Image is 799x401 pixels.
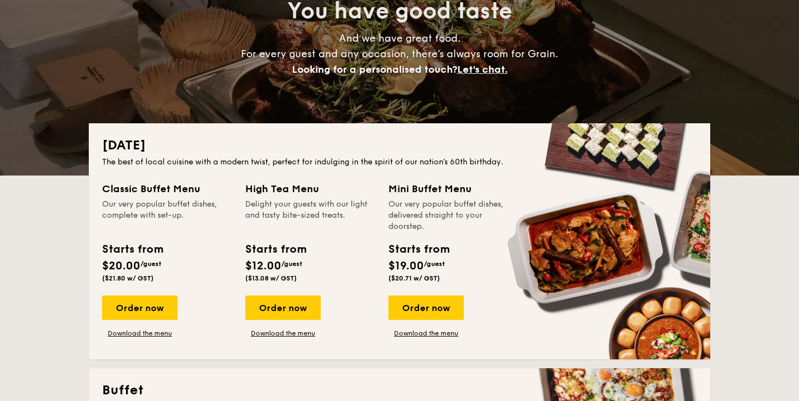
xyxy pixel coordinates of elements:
span: /guest [424,260,445,268]
div: Starts from [388,241,449,258]
span: $12.00 [245,259,281,273]
span: And we have great food. For every guest and any occasion, there’s always room for Grain. [241,32,558,76]
div: Mini Buffet Menu [388,181,518,197]
div: Order now [102,295,178,320]
span: $19.00 [388,259,424,273]
span: ($20.71 w/ GST) [388,274,440,282]
div: High Tea Menu [245,181,375,197]
a: Download the menu [102,329,178,338]
div: The best of local cuisine with a modern twist, perfect for indulging in the spirit of our nation’... [102,157,697,168]
span: ($13.08 w/ GST) [245,274,297,282]
h2: [DATE] [102,137,697,154]
span: ($21.80 w/ GST) [102,274,154,282]
div: Our very popular buffet dishes, delivered straight to your doorstep. [388,199,518,232]
h2: Buffet [102,382,697,399]
a: Download the menu [245,329,321,338]
span: Looking for a personalised touch? [292,63,457,76]
span: /guest [281,260,302,268]
div: Our very popular buffet dishes, complete with set-up. [102,199,232,232]
div: Order now [388,295,464,320]
div: Order now [245,295,321,320]
span: /guest [140,260,161,268]
div: Classic Buffet Menu [102,181,232,197]
span: $20.00 [102,259,140,273]
div: Delight your guests with our light and tasty bite-sized treats. [245,199,375,232]
a: Download the menu [388,329,464,338]
div: Starts from [102,241,163,258]
span: Let's chat. [457,63,508,76]
div: Starts from [245,241,306,258]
